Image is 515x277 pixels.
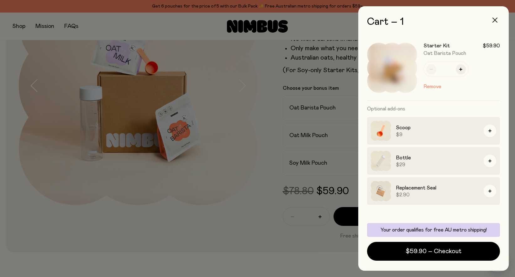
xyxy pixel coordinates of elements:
span: $9 [396,131,479,138]
span: Oat Barista Pouch [423,51,466,56]
button: $59.90 – Checkout [367,242,500,261]
span: $29 [396,162,479,168]
h3: Scoop [396,124,479,131]
p: Your order qualifies for free AU metro shipping! [371,227,496,233]
span: $59.90 [483,43,500,49]
span: $59.90 – Checkout [406,247,461,256]
h3: Starter Kit [423,43,450,49]
h3: Optional add-ons [367,101,500,117]
h2: Cart – 1 [367,16,500,28]
h3: Replacement Seal [396,184,479,192]
h3: Bottle [396,154,479,162]
button: Remove [423,83,441,90]
span: $2.90 [396,192,479,198]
